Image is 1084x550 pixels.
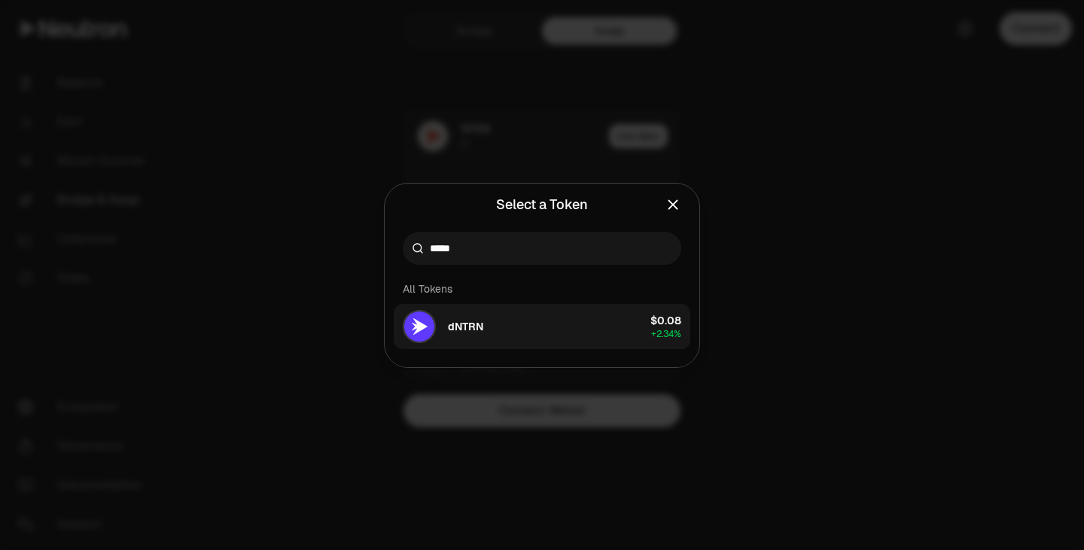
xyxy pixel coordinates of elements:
[404,311,434,342] img: dNTRN Logo
[448,319,483,334] span: dNTRN
[394,304,690,349] button: dNTRN LogodNTRN$0.08+2.34%
[496,194,588,215] div: Select a Token
[665,194,681,215] button: Close
[394,274,690,304] div: All Tokens
[651,328,681,340] span: + 2.34%
[650,313,681,328] div: $0.08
